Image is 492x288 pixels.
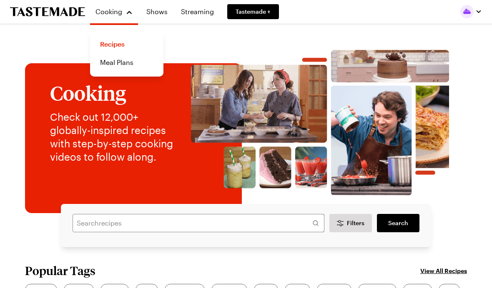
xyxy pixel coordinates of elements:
span: Search [388,219,408,227]
span: Cooking [95,7,122,15]
img: Explore recipes [181,50,459,196]
img: Profile picture [460,5,474,18]
a: Recipes [95,35,158,53]
a: View All Recipes [420,266,467,275]
span: Tastemade + [236,7,271,16]
button: Cooking [95,3,133,20]
span: Filters [347,219,364,227]
h1: Cooking [50,82,173,104]
div: Cooking [90,30,163,77]
a: Tastemade + [227,4,279,19]
button: Profile picture [460,5,482,18]
button: Desktop filters [329,214,372,232]
h2: Popular Tags [25,264,95,277]
a: Meal Plans [95,53,158,72]
a: filters [377,214,419,232]
p: Check out 12,000+ globally-inspired recipes with step-by-step cooking videos to follow along. [50,110,173,164]
a: To Tastemade Home Page [10,7,85,17]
